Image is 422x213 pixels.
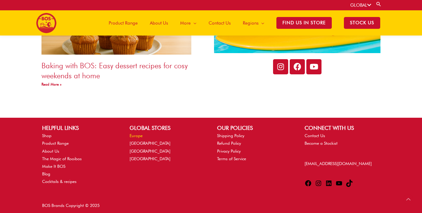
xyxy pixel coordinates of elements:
[217,124,292,132] h2: OUR POLICIES
[305,141,338,146] a: Become a Stockist
[344,17,380,29] span: STOCK US
[305,132,380,147] nav: CONNECT WITH US
[270,10,338,35] a: Find Us in Store
[217,156,246,161] a: Terms of Service
[144,10,174,35] a: About Us
[217,133,244,138] a: Shipping Policy
[217,132,292,163] nav: OUR POLICIES
[209,14,231,32] span: Contact Us
[376,1,382,7] a: Search button
[42,179,77,184] a: Cocktails & recipes
[42,124,117,132] h2: HELPFUL LINKS
[180,14,191,32] span: More
[338,10,386,35] a: STOCK US
[305,161,372,166] a: [EMAIL_ADDRESS][DOMAIN_NAME]
[103,10,144,35] a: Product Range
[42,141,69,146] a: Product Range
[130,149,170,154] a: [GEOGRAPHIC_DATA]
[217,149,241,154] a: Privacy Policy
[174,10,203,35] a: More
[109,14,138,32] span: Product Range
[130,132,205,163] nav: GLOBAL STORES
[305,124,380,132] h2: CONNECT WITH US
[130,133,143,138] a: Europe
[42,171,50,176] a: Blog
[42,156,82,161] a: The Magic of Rooibos
[350,2,371,8] a: GLOBAL
[42,149,59,154] a: About Us
[217,141,241,146] a: Refund Policy
[41,61,188,80] a: Baking with BOS: Easy dessert recipes for cosy weekends at home
[36,13,57,33] img: BOS logo finals-200px
[42,133,51,138] a: Shop
[276,17,332,29] span: Find Us in Store
[237,10,270,35] a: Regions
[130,141,170,146] a: [GEOGRAPHIC_DATA]
[98,10,386,35] nav: Site Navigation
[130,156,170,161] a: [GEOGRAPHIC_DATA]
[305,133,325,138] a: Contact Us
[41,82,61,86] a: Read more about Baking with BOS: Easy dessert recipes for cosy weekends at home
[36,201,211,209] div: BOS Brands Copyright © 2025
[203,10,237,35] a: Contact Us
[130,124,205,132] h2: GLOBAL STORES
[150,14,168,32] span: About Us
[243,14,259,32] span: Regions
[42,164,65,169] a: Make It BOS
[42,132,117,185] nav: HELPFUL LINKS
